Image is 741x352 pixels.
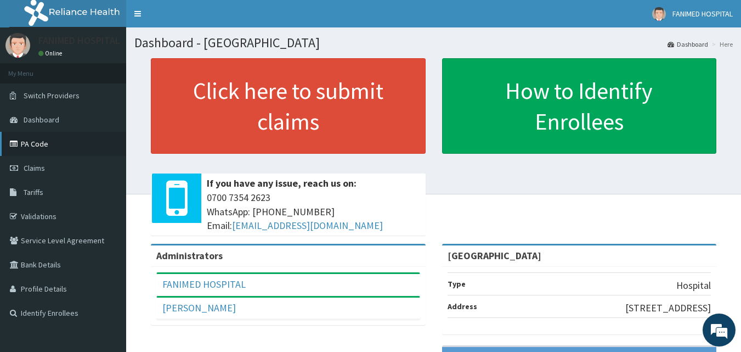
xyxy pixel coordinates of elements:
[625,301,711,315] p: [STREET_ADDRESS]
[162,301,236,314] a: [PERSON_NAME]
[162,278,246,290] a: FANIMED HOSPITAL
[676,278,711,293] p: Hospital
[442,58,717,154] a: How to Identify Enrollees
[448,249,541,262] strong: [GEOGRAPHIC_DATA]
[38,49,65,57] a: Online
[24,163,45,173] span: Claims
[20,55,44,82] img: d_794563401_company_1708531726252_794563401
[232,219,383,232] a: [EMAIL_ADDRESS][DOMAIN_NAME]
[24,91,80,100] span: Switch Providers
[709,40,733,49] li: Here
[5,33,30,58] img: User Image
[24,115,59,125] span: Dashboard
[5,235,209,273] textarea: Type your message and hit 'Enter'
[448,279,466,289] b: Type
[57,62,184,76] div: Chat with us now
[207,177,357,189] b: If you have any issue, reach us on:
[156,249,223,262] b: Administrators
[134,36,733,50] h1: Dashboard - [GEOGRAPHIC_DATA]
[668,40,708,49] a: Dashboard
[207,191,420,233] span: 0700 7354 2623 WhatsApp: [PHONE_NUMBER] Email:
[448,301,477,311] b: Address
[180,5,206,32] div: Minimize live chat window
[652,7,666,21] img: User Image
[64,106,151,217] span: We're online!
[24,187,43,197] span: Tariffs
[38,36,120,46] p: FANIMED HOSPITAL
[151,58,426,154] a: Click here to submit claims
[672,9,733,19] span: FANIMED HOSPITAL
